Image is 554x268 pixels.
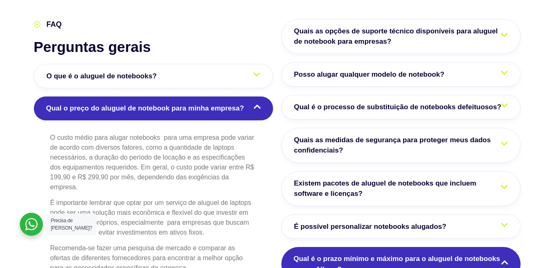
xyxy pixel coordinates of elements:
a: É possível personalizar notebooks alugados? [281,214,521,239]
a: Qual é o processo de substituição de notebooks defeituosos? [281,95,521,120]
a: Quais as opções de suporte técnico disponíveis para aluguel de notebook para empresas? [281,19,521,54]
a: O que é o aluguel de notebooks? [34,64,273,89]
p: O custo médio para alugar notebooks para uma empresa pode variar de acordo com diversos fatores, ... [50,133,257,192]
p: É importante lembrar que optar por um serviço de aluguel de laptops pode ser uma solução mais eco... [50,198,257,237]
a: Quais as medidas de segurança para proteger meus dados confidenciais? [281,128,521,163]
span: Quais as medidas de segurança para proteger meus dados confidenciais? [294,135,508,156]
span: Qual o preço do aluguel de notebook para minha empresa? [46,103,248,114]
span: O que é o aluguel de notebooks? [47,71,161,82]
a: Existem pacotes de aluguel de notebooks que incluem software e licenças? [281,171,521,206]
iframe: Chat Widget [405,162,554,268]
span: Posso alugar qualquer modelo de notebook? [294,69,449,80]
h2: Perguntas gerais [34,38,273,56]
a: Qual o preço do aluguel de notebook para minha empresa? [34,96,273,120]
span: Precisa de [PERSON_NAME]? [51,218,92,231]
span: É possível personalizar notebooks alugados? [294,221,450,232]
span: Quais as opções de suporte técnico disponíveis para aluguel de notebook para empresas? [294,26,508,47]
span: Qual é o processo de substituição de notebooks defeituosos? [294,102,506,113]
span: Existem pacotes de aluguel de notebooks que incluem software e licenças? [294,178,508,199]
span: FAQ [45,19,62,30]
a: Posso alugar qualquer modelo de notebook? [281,62,521,87]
